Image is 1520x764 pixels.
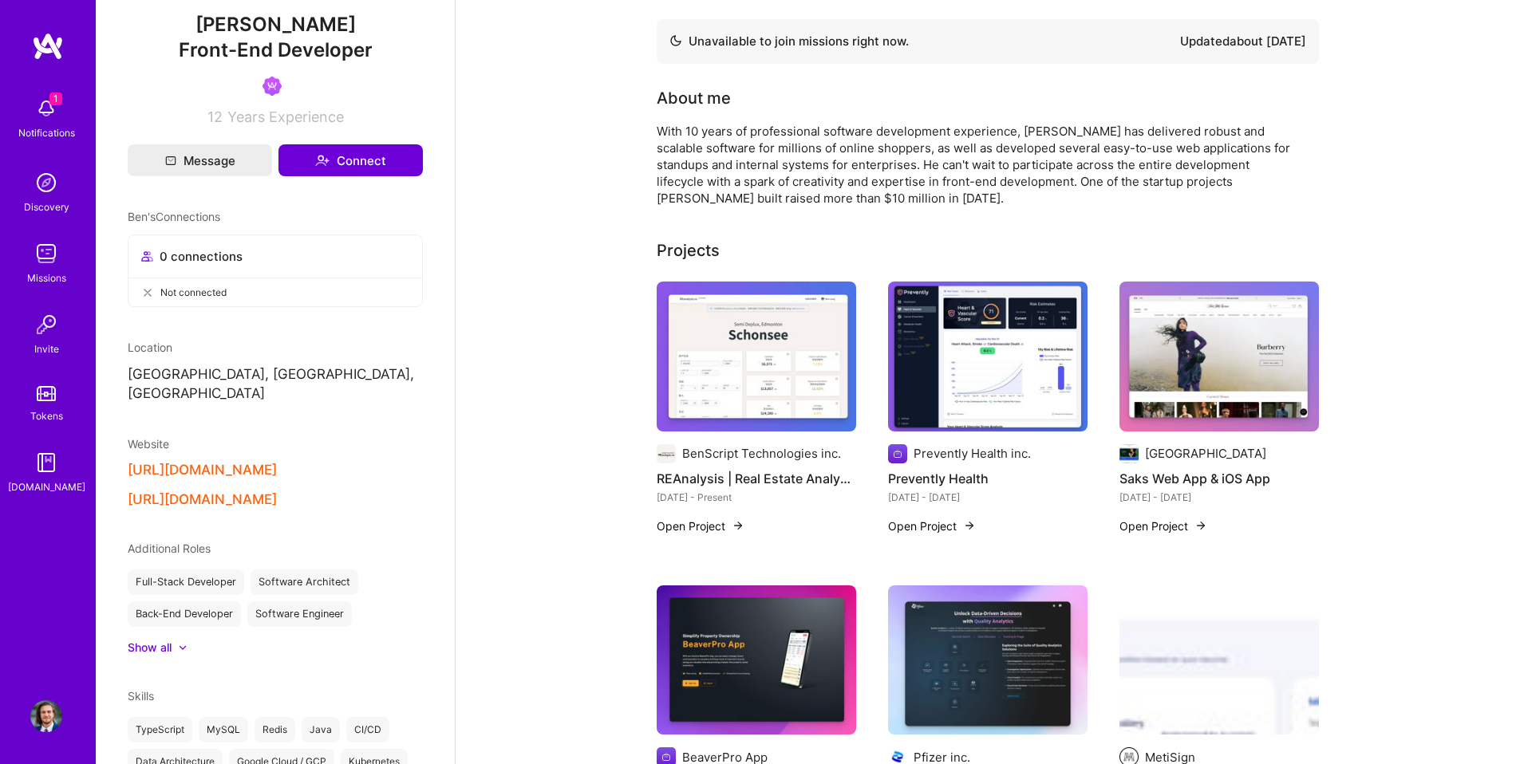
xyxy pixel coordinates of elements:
div: MySQL [199,717,248,742]
h4: Saks Web App & iOS App [1119,468,1319,489]
img: guide book [30,447,62,478]
span: Website [128,437,169,451]
span: 0 connections [160,248,243,265]
img: REAnalysis | Real Estate Analysis App [657,282,856,431]
button: Open Project [1119,518,1207,534]
button: [URL][DOMAIN_NAME] [128,462,277,478]
img: Been on Mission [263,77,282,96]
div: [DATE] - [DATE] [888,489,1088,506]
span: Additional Roles [128,541,211,555]
h4: Prevently Health [888,468,1088,489]
div: With 10 years of professional software development experience, [PERSON_NAME] has delivered robust... [657,123,1295,207]
span: Skills [128,689,154,703]
img: arrow-right [1194,519,1207,532]
img: Prevently Health [888,282,1088,431]
img: arrow-right [963,519,976,532]
span: Years Experience [227,108,344,125]
i: icon CloseGray [141,286,154,299]
div: Location [128,339,423,356]
span: Ben's Connections [128,208,220,225]
div: [DOMAIN_NAME] [8,478,85,495]
p: [GEOGRAPHIC_DATA], [GEOGRAPHIC_DATA], [GEOGRAPHIC_DATA] [128,365,423,404]
div: About me [657,86,731,110]
div: Missions [27,270,66,286]
img: tokens [37,386,56,401]
img: Smart Match Web application [1119,585,1319,735]
button: Connect [278,144,423,176]
h4: REAnalysis | Real Estate Analysis App [657,468,856,489]
img: discovery [30,167,62,199]
div: Software Engineer [247,601,352,627]
span: Front-End Developer [179,38,373,61]
img: Invite [30,309,62,341]
div: [DATE] - Present [657,489,856,506]
div: Software Architect [251,569,358,595]
img: BeaverPro [657,585,856,735]
img: bell [30,93,62,124]
span: 1 [49,93,62,105]
img: Pfizer Quality Analytics dashboard [888,585,1088,735]
img: arrow-right [732,519,744,532]
img: Company logo [657,444,676,463]
i: icon Connect [315,153,330,167]
div: [DATE] - [DATE] [1119,489,1319,506]
i: icon Collaborator [141,250,153,262]
span: 12 [207,108,223,125]
div: Java [302,717,340,742]
div: Prevently Health inc. [914,445,1031,462]
img: logo [32,32,64,61]
div: TypeScript [128,717,192,742]
div: Invite [34,341,59,357]
div: Full-Stack Developer [128,569,244,595]
div: Updated about [DATE] [1180,32,1306,51]
div: Projects [657,238,720,262]
div: Show all [128,640,172,656]
div: Notifications [18,124,75,141]
i: icon Mail [165,155,176,166]
img: Company logo [1119,444,1139,463]
button: Open Project [888,518,976,534]
button: Message [128,144,272,176]
div: CI/CD [346,717,389,742]
button: Open Project [657,518,744,534]
div: BenScript Technologies inc. [682,445,841,462]
div: Redis [255,717,295,742]
div: Back-End Developer [128,601,241,627]
img: teamwork [30,238,62,270]
img: Saks Web App & iOS App [1119,282,1319,431]
span: [PERSON_NAME] [128,13,423,37]
span: Not connected [160,284,227,301]
img: Availability [669,34,682,47]
img: Company logo [888,444,907,463]
img: User Avatar [30,700,62,732]
div: Tokens [30,408,63,424]
div: Unavailable to join missions right now. [669,32,909,51]
div: [GEOGRAPHIC_DATA] [1145,445,1266,462]
button: [URL][DOMAIN_NAME] [128,491,277,508]
div: Discovery [24,199,69,215]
